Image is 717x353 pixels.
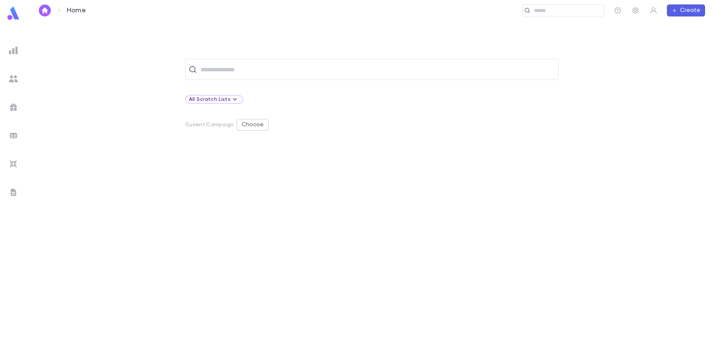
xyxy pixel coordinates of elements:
img: batches_grey.339ca447c9d9533ef1741baa751efc33.svg [9,131,18,140]
img: logo [6,6,21,21]
p: Home [67,6,86,15]
img: campaigns_grey.99e729a5f7ee94e3726e6486bddda8f1.svg [9,103,18,112]
div: All Scratch Lists [185,95,243,104]
img: imports_grey.530a8a0e642e233f2baf0ef88e8c9fcb.svg [9,160,18,168]
button: Choose [236,119,269,131]
button: Create [667,4,705,16]
img: letters_grey.7941b92b52307dd3b8a917253454ce1c.svg [9,188,18,197]
img: students_grey.60c7aba0da46da39d6d829b817ac14fc.svg [9,74,18,83]
img: home_white.a664292cf8c1dea59945f0da9f25487c.svg [40,7,49,13]
img: reports_grey.c525e4749d1bce6a11f5fe2a8de1b229.svg [9,46,18,55]
div: All Scratch Lists [189,95,239,104]
p: Current Campaign [185,122,233,128]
